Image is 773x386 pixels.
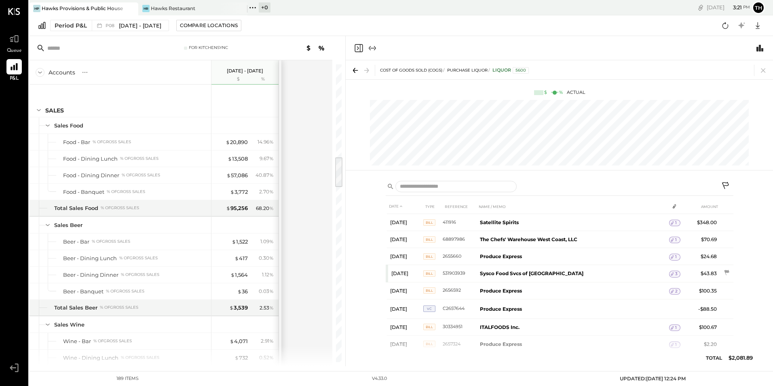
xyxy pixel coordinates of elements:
[387,265,423,282] td: [DATE]
[230,338,234,344] span: $
[226,205,230,211] span: $
[387,335,423,352] td: [DATE]
[63,337,91,345] div: Wine - Bar
[33,5,40,12] div: HP
[234,255,239,261] span: $
[269,188,274,195] span: %
[423,270,435,277] span: Bill
[7,47,22,55] span: Queue
[423,305,435,312] span: VC
[443,352,477,372] td: Period 8 daily sales
[230,337,248,345] div: 4,071
[675,325,677,331] span: 1
[387,199,423,214] th: DATE
[372,375,387,382] div: v 4.33.0
[260,155,274,162] div: 9.67
[234,354,248,362] div: 732
[689,335,720,352] td: $2.20
[387,282,423,299] td: [DATE]
[258,138,274,146] div: 14.96
[689,282,720,299] td: $100.35
[119,255,158,261] div: % of GROSS SALES
[107,189,145,195] div: % of GROSS SALES
[269,155,274,161] span: %
[63,271,118,279] div: Beer - Dining Dinner
[269,354,274,361] span: %
[513,67,529,74] div: 5600
[259,2,270,13] div: + 0
[122,172,160,178] div: % of GROSS SALES
[119,22,161,30] span: [DATE] - [DATE]
[423,324,435,330] span: Bill
[477,352,669,372] td: Period 8 daily sales
[675,342,677,348] span: 1
[42,5,123,12] div: Hawks Provisions & Public House
[755,43,765,53] button: Switch to Chart module
[259,188,274,195] div: 2.70
[423,341,435,347] span: Bill
[387,318,423,335] td: [DATE]
[380,68,442,73] span: COST OF GOODS SOLD (COGS)
[121,355,159,361] div: % of GROSS SALES
[63,255,117,262] div: Beer - Dining Lunch
[269,271,274,278] span: %
[443,318,477,335] td: 30334951
[387,214,423,231] td: [DATE]
[63,188,104,196] div: Food - Banquet
[480,219,519,225] b: Satellite Spirits
[229,304,234,311] span: $
[269,138,274,145] span: %
[63,172,119,179] div: Food - Dining Dinner
[423,253,435,260] span: Bill
[492,67,529,74] div: Liquor
[54,221,82,229] div: Sales Beer
[259,354,274,361] div: 0.52
[559,89,563,96] div: %
[689,318,720,335] td: $100.67
[447,68,488,73] span: Purchase Liquor
[620,375,686,382] span: UPDATED: [DATE] 12:24 PM
[234,255,248,262] div: 417
[480,270,583,276] b: Sysco Food Svcs of [GEOGRAPHIC_DATA]
[697,3,705,12] div: copy link
[0,31,28,55] a: Queue
[269,255,274,261] span: %
[151,5,195,12] div: Hawks Restaurant
[63,155,118,163] div: Food - Dining Lunch
[10,75,19,83] span: P&L
[387,248,423,265] td: [DATE]
[675,237,677,243] span: 1
[54,122,83,129] div: Sales Food
[215,76,248,83] div: $
[232,238,248,246] div: 1,522
[228,155,232,162] span: $
[480,324,520,330] b: ITALFOODS Inc.
[707,4,750,11] div: [DATE]
[262,271,274,278] div: 1.12
[443,231,477,248] td: 68897986
[443,265,477,282] td: 531903939
[256,172,274,179] div: 40.87
[230,271,248,279] div: 1,564
[120,156,158,161] div: % of GROSS SALES
[259,288,274,295] div: 0.03
[63,354,118,362] div: Wine - Dining Lunch
[544,89,547,96] div: $
[189,45,228,51] div: For KitchenSync
[55,21,87,30] div: Period P&L
[116,375,139,382] div: 189 items
[237,288,248,295] div: 36
[230,188,248,196] div: 3,772
[250,76,276,83] div: %
[367,43,377,53] button: Expand panel (e)
[387,352,423,372] td: [DATE]
[689,248,720,265] td: $24.68
[101,205,139,211] div: % of GROSS SALES
[142,5,150,12] div: HR
[423,287,435,294] span: Bill
[63,288,103,295] div: Beer - Banquet
[675,220,677,226] span: 1
[480,288,522,294] b: Produce Express
[256,205,274,212] div: 68.20
[260,238,274,245] div: 1.09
